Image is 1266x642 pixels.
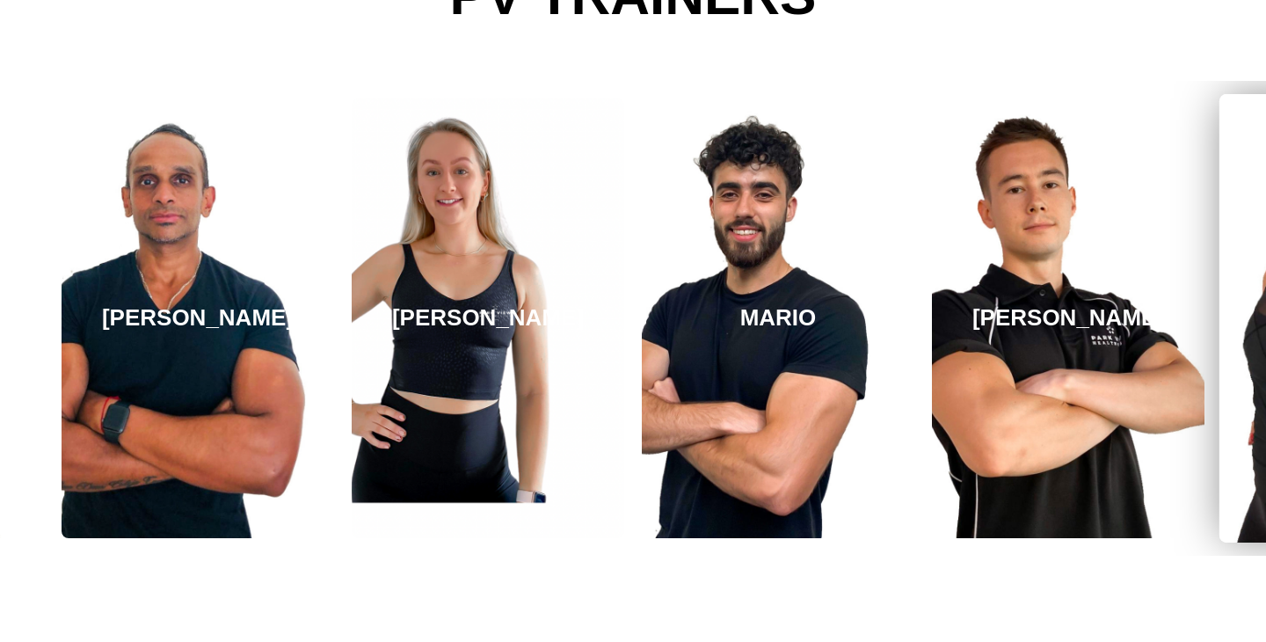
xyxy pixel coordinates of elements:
h3: [PERSON_NAME] [102,304,294,332]
b: START NOW [676,614,760,629]
h3: [PERSON_NAME] [972,304,1164,332]
p: 14 day free trial to PVTV - [2,602,1264,642]
a: [PERSON_NAME] [932,98,1204,538]
h3: MARIO [740,304,817,332]
a: MARIO [642,98,914,538]
a: 14 day free trial to PVTV -START NOW [2,602,1264,642]
h3: [PERSON_NAME] [392,304,584,332]
a: [PERSON_NAME] [352,98,624,538]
